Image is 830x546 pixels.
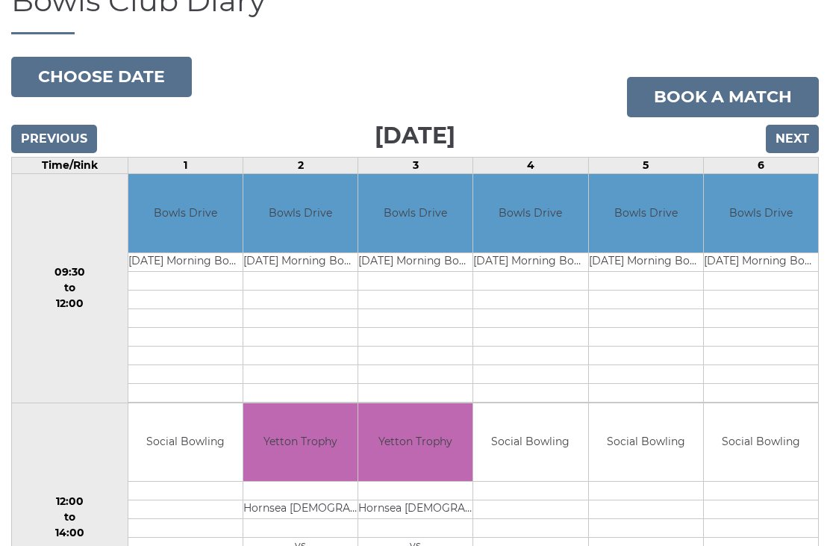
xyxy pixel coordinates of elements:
td: Bowls Drive [704,175,818,253]
td: Social Bowling [704,404,818,483]
td: Bowls Drive [358,175,472,253]
td: [DATE] Morning Bowls Club [243,253,358,272]
button: Choose date [11,58,192,98]
td: 4 [473,158,588,175]
td: [DATE] Morning Bowls Club [128,253,243,272]
td: 1 [128,158,243,175]
td: Bowls Drive [128,175,243,253]
td: [DATE] Morning Bowls Club [358,253,472,272]
td: Yetton Trophy [243,404,358,483]
td: Bowls Drive [589,175,703,253]
td: [DATE] Morning Bowls Club [704,253,818,272]
td: Social Bowling [589,404,703,483]
td: Yetton Trophy [358,404,472,483]
td: Hornsea [DEMOGRAPHIC_DATA] [243,501,358,520]
td: 2 [243,158,358,175]
td: Social Bowling [128,404,243,483]
input: Next [766,125,819,154]
input: Previous [11,125,97,154]
td: Bowls Drive [243,175,358,253]
td: [DATE] Morning Bowls Club [473,253,587,272]
a: Book a match [627,78,819,118]
td: 3 [358,158,473,175]
td: Bowls Drive [473,175,587,253]
td: Social Bowling [473,404,587,483]
td: 09:30 to 12:00 [12,175,128,404]
td: 5 [588,158,703,175]
td: 6 [703,158,818,175]
td: Time/Rink [12,158,128,175]
td: Hornsea [DEMOGRAPHIC_DATA] [358,501,472,520]
td: [DATE] Morning Bowls Club [589,253,703,272]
